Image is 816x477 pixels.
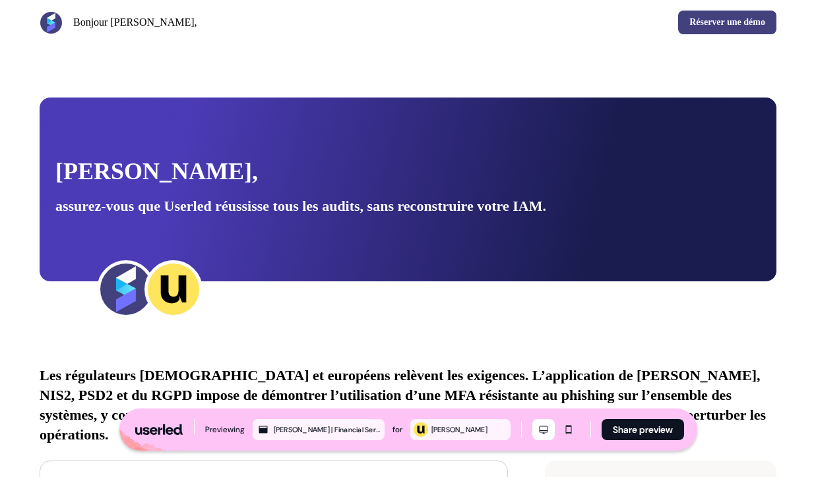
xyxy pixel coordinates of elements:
div: [PERSON_NAME] | Financial Services | FR [274,424,382,435]
a: [PERSON_NAME],assurez-vous que Userled réussisse tous les audits, sans reconstruire votre IAM. [40,98,776,281]
span: Les régulateurs [DEMOGRAPHIC_DATA] et européens relèvent les exigences. L’application de [PERSON_... [40,367,766,443]
div: Previewing [205,423,245,436]
p: Bonjour [PERSON_NAME], [73,14,197,30]
strong: assurez-vous que Userled réussisse tous les audits, sans reconstruire votre IAM. [55,198,546,214]
button: Share preview [602,419,684,440]
div: [PERSON_NAME] [431,424,508,435]
a: Réserver une démo [678,11,776,34]
strong: [PERSON_NAME], [55,158,258,184]
div: for [392,423,402,436]
button: Desktop mode [532,419,555,440]
button: Mobile mode [557,419,580,440]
